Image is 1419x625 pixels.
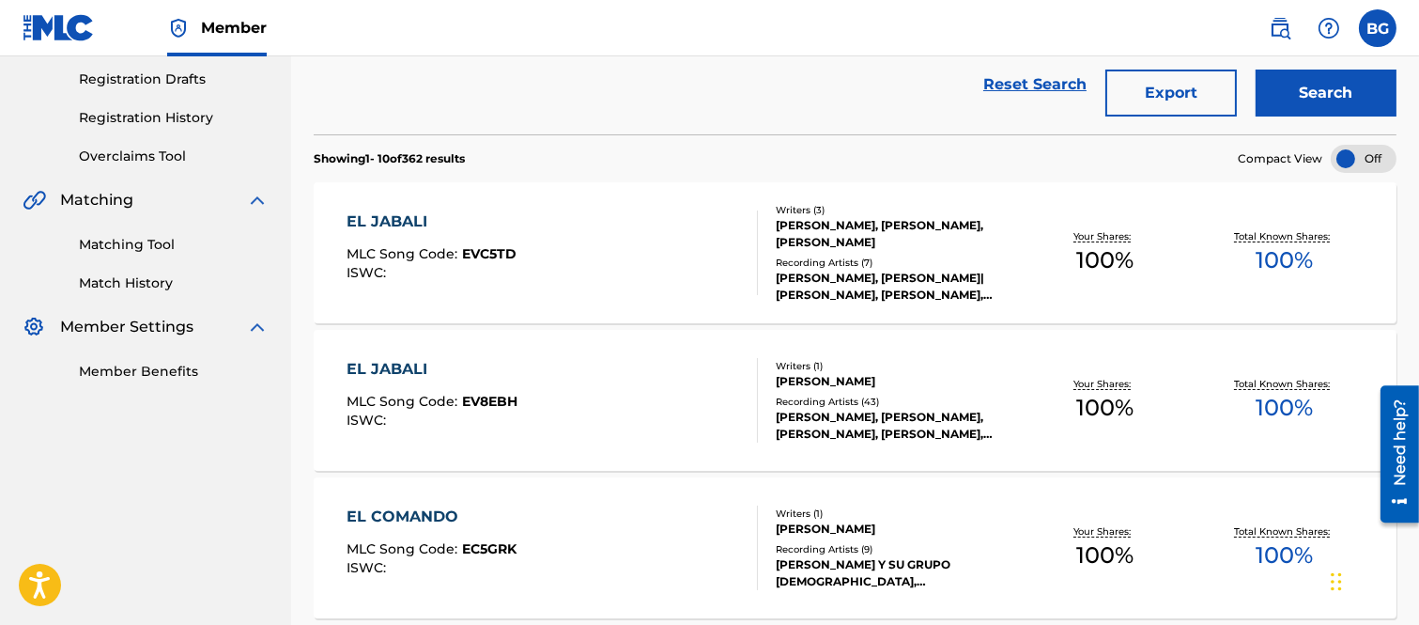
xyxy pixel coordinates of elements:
[1073,377,1135,391] p: Your Shares:
[776,521,1015,538] div: [PERSON_NAME]
[60,316,193,338] span: Member Settings
[776,359,1015,373] div: Writers ( 1 )
[347,264,391,281] span: ISWC :
[1073,229,1135,243] p: Your Shares:
[347,506,517,528] div: EL COMANDO
[776,256,1015,270] div: Recording Artists ( 7 )
[1257,243,1314,277] span: 100 %
[776,395,1015,409] div: Recording Artists ( 43 )
[776,542,1015,556] div: Recording Artists ( 9 )
[347,358,517,381] div: EL JABALI
[23,189,46,211] img: Matching
[776,270,1015,304] div: [PERSON_NAME], [PERSON_NAME]|[PERSON_NAME], [PERSON_NAME],[PERSON_NAME], [PERSON_NAME] FEAT.[PERS...
[1235,377,1335,391] p: Total Known Shares:
[1076,243,1134,277] span: 100 %
[167,17,190,39] img: Top Rightsholder
[1325,535,1419,625] div: Widget de chat
[776,203,1015,217] div: Writers ( 3 )
[79,108,269,128] a: Registration History
[314,477,1396,618] a: EL COMANDOMLC Song Code:EC5GRKISWC:Writers (1)[PERSON_NAME]Recording Artists (9)[PERSON_NAME] Y S...
[1073,524,1135,539] p: Your Shares:
[347,393,462,410] span: MLC Song Code :
[462,245,517,262] span: EVC5TD
[201,17,267,39] span: Member
[1359,9,1396,47] div: User Menu
[79,70,269,89] a: Registration Drafts
[246,189,269,211] img: expand
[23,14,95,41] img: MLC Logo
[347,412,391,429] span: ISWC :
[79,273,269,293] a: Match History
[776,217,1015,251] div: [PERSON_NAME], [PERSON_NAME], [PERSON_NAME]
[79,362,269,382] a: Member Benefits
[776,409,1015,443] div: [PERSON_NAME], [PERSON_NAME], [PERSON_NAME], [PERSON_NAME], [PERSON_NAME]
[1257,539,1314,572] span: 100 %
[1261,9,1299,47] a: Public Search
[776,507,1015,521] div: Writers ( 1 )
[60,189,133,211] span: Matching
[974,64,1096,105] a: Reset Search
[314,330,1396,471] a: EL JABALIMLC Song Code:EV8EBHISWC:Writers (1)[PERSON_NAME]Recording Artists (43)[PERSON_NAME], [P...
[776,373,1015,390] div: [PERSON_NAME]
[1238,150,1322,167] span: Compact View
[1257,391,1314,425] span: 100 %
[314,150,465,167] p: Showing 1 - 10 of 362 results
[347,245,462,262] span: MLC Song Code :
[347,559,391,576] span: ISWC :
[1235,524,1335,539] p: Total Known Shares:
[1318,17,1340,39] img: help
[1256,70,1396,117] button: Search
[1269,17,1291,39] img: search
[1076,539,1134,572] span: 100 %
[23,316,45,338] img: Member Settings
[776,556,1015,590] div: [PERSON_NAME] Y SU GRUPO [DEMOGRAPHIC_DATA], [PERSON_NAME] Y SU GRUPO [DEMOGRAPHIC_DATA], [PERSON...
[347,540,462,557] span: MLC Song Code :
[462,540,517,557] span: EC5GRK
[79,147,269,166] a: Overclaims Tool
[1366,379,1419,530] iframe: Resource Center
[347,211,517,233] div: EL JABALI
[1105,70,1237,117] button: Export
[1235,229,1335,243] p: Total Known Shares:
[246,316,269,338] img: expand
[462,393,517,410] span: EV8EBH
[79,235,269,255] a: Matching Tool
[1331,554,1342,610] div: Arrastrar
[314,182,1396,323] a: EL JABALIMLC Song Code:EVC5TDISWC:Writers (3)[PERSON_NAME], [PERSON_NAME], [PERSON_NAME]Recording...
[1076,391,1134,425] span: 100 %
[1325,535,1419,625] iframe: Chat Widget
[1310,9,1348,47] div: Help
